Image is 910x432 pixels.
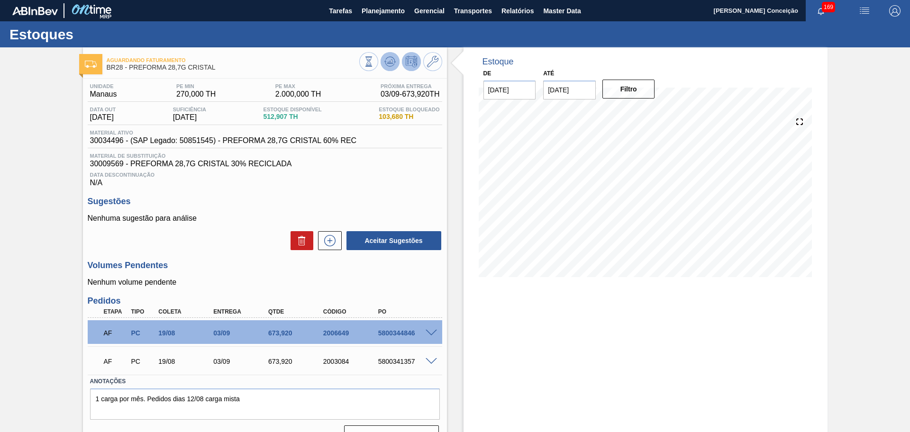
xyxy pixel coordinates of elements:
div: Código [321,308,382,315]
input: dd/mm/yyyy [483,81,536,99]
span: Suficiência [173,107,206,112]
div: Nova sugestão [313,231,342,250]
div: 673,920 [266,358,328,365]
p: Nenhuma sugestão para análise [88,214,442,223]
div: Tipo [128,308,157,315]
span: 169 [822,2,835,12]
div: Estoque [482,57,514,67]
div: Aceitar Sugestões [342,230,442,251]
span: Data out [90,107,116,112]
span: Aguardando Faturamento [107,57,359,63]
div: Entrega [211,308,273,315]
span: PE MAX [275,83,321,89]
button: Visão Geral dos Estoques [359,52,378,71]
img: TNhmsLtSVTkK8tSr43FrP2fwEKptu5GPRR3wAAAABJRU5ErkJggg== [12,7,58,15]
button: Desprogramar Estoque [402,52,421,71]
span: 30009569 - PREFORMA 28,7G CRISTAL 30% RECICLADA [90,160,440,168]
span: Estoque Disponível [264,107,322,112]
div: N/A [88,168,442,187]
span: Estoque Bloqueado [379,107,439,112]
span: [DATE] [90,113,116,122]
div: Qtde [266,308,328,315]
div: Pedido de Compra [128,358,157,365]
span: Próxima Entrega [381,83,440,89]
span: BR28 - PREFORMA 28,7G CRISTAL [107,64,359,71]
span: 270,000 TH [176,90,216,99]
div: 673,920 [266,329,328,337]
div: Etapa [101,308,130,315]
div: 19/08/2025 [156,358,218,365]
div: Excluir Sugestões [286,231,313,250]
div: 19/08/2025 [156,329,218,337]
label: Anotações [90,375,440,388]
span: Tarefas [329,5,352,17]
span: Manaus [90,90,117,99]
span: 512,907 TH [264,113,322,120]
button: Notificações [806,4,836,18]
h1: Estoques [9,29,178,40]
div: PO [376,308,437,315]
button: Aceitar Sugestões [346,231,441,250]
span: Unidade [90,83,117,89]
span: Data Descontinuação [90,172,440,178]
span: 30034496 - (SAP Legado: 50851545) - PREFORMA 28,7G CRISTAL 60% REC [90,136,357,145]
span: PE MIN [176,83,216,89]
span: Relatórios [501,5,534,17]
div: Aguardando Faturamento [101,323,130,343]
div: Coleta [156,308,218,315]
button: Atualizar Gráfico [381,52,400,71]
div: Aguardando Faturamento [101,351,130,372]
textarea: 1 carga por mês. Pedidos dias 12/08 carga mista [90,388,440,420]
p: AF [104,329,127,337]
h3: Volumes Pendentes [88,261,442,270]
span: 03/09 - 673,920 TH [381,90,440,99]
button: Filtro [602,80,655,99]
p: AF [104,358,127,365]
h3: Pedidos [88,296,442,306]
div: 03/09/2025 [211,358,273,365]
span: 2.000,000 TH [275,90,321,99]
label: De [483,70,491,77]
span: Master Data [543,5,581,17]
div: 2003084 [321,358,382,365]
div: 5800341357 [376,358,437,365]
input: dd/mm/yyyy [543,81,596,99]
span: Planejamento [362,5,405,17]
div: 03/09/2025 [211,329,273,337]
span: Transportes [454,5,492,17]
span: Material de Substituição [90,153,440,159]
p: Nenhum volume pendente [88,278,442,287]
div: Pedido de Compra [128,329,157,337]
span: Material ativo [90,130,357,135]
button: Ir ao Master Data / Geral [423,52,442,71]
img: Logout [889,5,901,17]
span: 103,680 TH [379,113,439,120]
div: 5800344846 [376,329,437,337]
span: [DATE] [173,113,206,122]
span: Gerencial [414,5,445,17]
h3: Sugestões [88,197,442,207]
label: Até [543,70,554,77]
img: Ícone [85,61,97,68]
img: userActions [859,5,870,17]
div: 2006649 [321,329,382,337]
